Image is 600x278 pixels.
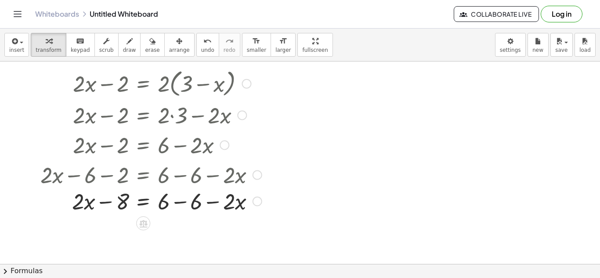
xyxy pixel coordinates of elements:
[31,33,66,57] button: transform
[454,6,539,22] button: Collaborate Live
[4,33,29,57] button: insert
[196,33,219,57] button: undoundo
[219,33,240,57] button: redoredo
[11,7,25,21] button: Toggle navigation
[579,47,591,53] span: load
[550,33,573,57] button: save
[66,33,95,57] button: keyboardkeypad
[203,36,212,47] i: undo
[225,36,234,47] i: redo
[279,36,287,47] i: format_size
[99,47,114,53] span: scrub
[532,47,543,53] span: new
[224,47,235,53] span: redo
[252,36,260,47] i: format_size
[145,47,159,53] span: erase
[140,33,164,57] button: erase
[461,10,531,18] span: Collaborate Live
[136,217,150,231] div: Apply the same math to both sides of the equation
[247,47,266,53] span: smaller
[118,33,141,57] button: draw
[275,47,291,53] span: larger
[36,47,61,53] span: transform
[9,47,24,53] span: insert
[528,33,549,57] button: new
[302,47,328,53] span: fullscreen
[495,33,526,57] button: settings
[555,47,567,53] span: save
[297,33,333,57] button: fullscreen
[271,33,296,57] button: format_sizelarger
[500,47,521,53] span: settings
[201,47,214,53] span: undo
[164,33,195,57] button: arrange
[541,6,582,22] button: Log in
[123,47,136,53] span: draw
[71,47,90,53] span: keypad
[76,36,84,47] i: keyboard
[94,33,119,57] button: scrub
[575,33,596,57] button: load
[169,47,190,53] span: arrange
[242,33,271,57] button: format_sizesmaller
[35,10,79,18] a: Whiteboards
